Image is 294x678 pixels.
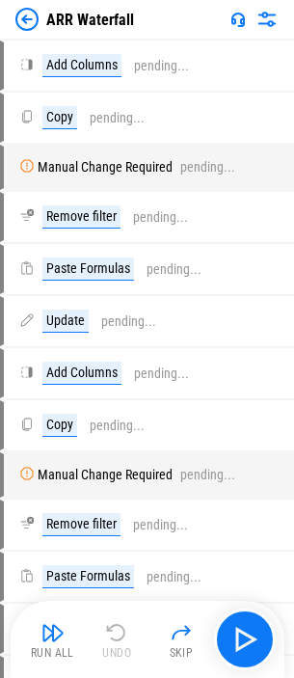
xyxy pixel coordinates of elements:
div: pending... [180,160,235,175]
img: Support [230,12,246,27]
div: pending... [133,518,188,532]
img: Run All [41,621,65,644]
div: pending... [101,314,156,329]
div: pending... [90,111,145,125]
div: pending... [133,210,188,225]
div: Add Columns [42,362,121,385]
div: ARR Waterfall [46,11,134,29]
div: Manual Change Required [38,468,173,482]
div: Copy [42,414,77,437]
div: Paste Formulas [42,565,134,588]
div: Add Columns [42,54,121,77]
img: Back [15,8,39,31]
img: Main button [229,624,260,655]
img: Settings menu [255,8,279,31]
div: pending... [147,262,201,277]
div: Update [42,310,89,333]
div: pending... [90,419,145,433]
button: Skip [150,616,212,663]
div: Run All [31,647,74,659]
div: Paste Formulas [42,258,134,281]
div: pending... [134,59,189,73]
div: Remove filter [42,205,120,229]
div: Skip [170,647,194,659]
img: Skip [170,621,193,644]
div: Remove filter [42,513,120,536]
div: Copy [42,106,77,129]
div: pending... [147,570,201,584]
div: pending... [180,468,235,482]
div: Manual Change Required [38,160,173,175]
button: Run All [22,616,84,663]
div: pending... [134,366,189,381]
